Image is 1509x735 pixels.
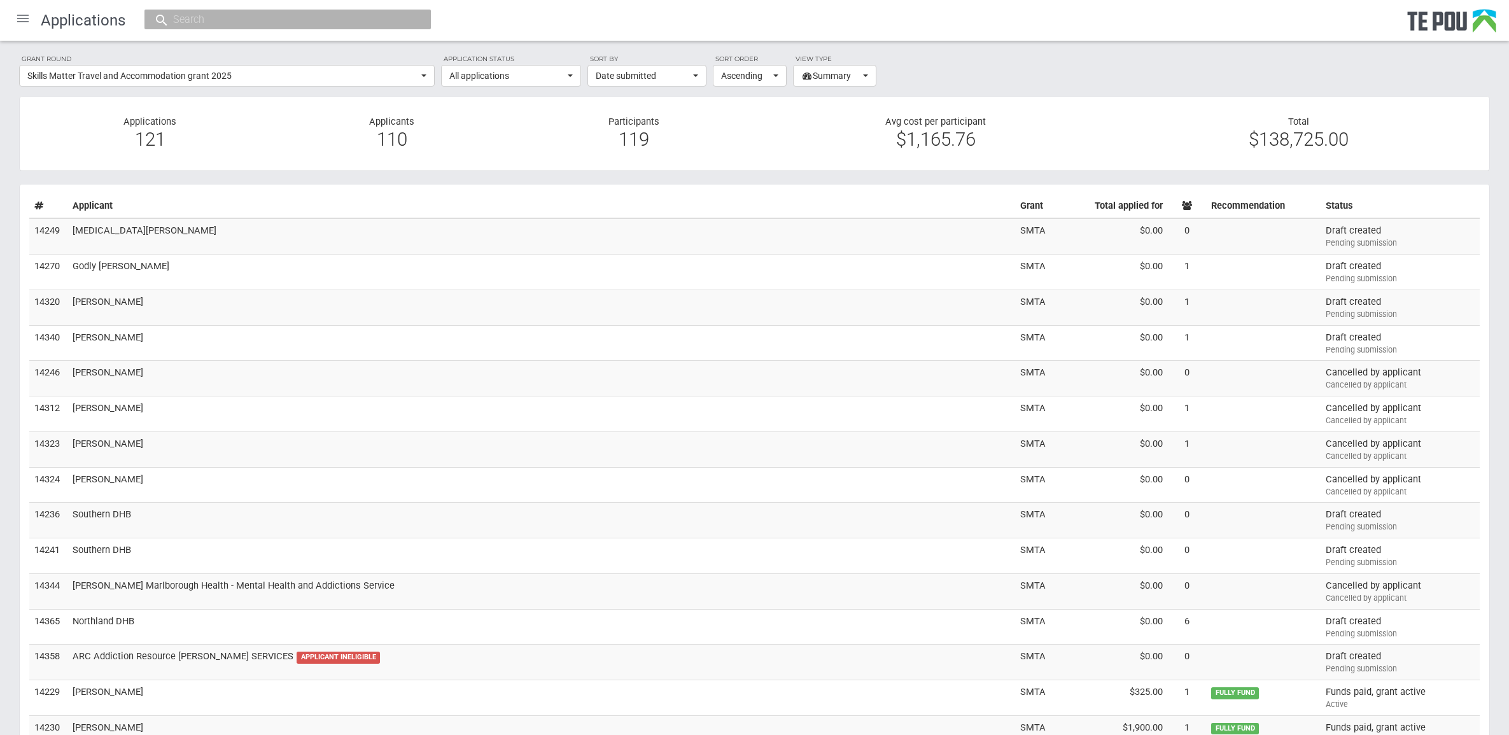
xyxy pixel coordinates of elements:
td: 14236 [29,503,67,538]
td: Draft created [1321,609,1480,645]
td: 1 [1168,431,1206,467]
td: Cancelled by applicant [1321,467,1480,503]
td: 14340 [29,325,67,361]
td: ARC Addiction Resource [PERSON_NAME] SERVICES [67,645,1015,680]
th: Status [1321,194,1480,218]
td: $325.00 [1053,680,1168,716]
td: 1 [1168,325,1206,361]
span: FULLY FUND [1211,723,1259,734]
td: [MEDICAL_DATA][PERSON_NAME] [67,218,1015,254]
td: 0 [1168,467,1206,503]
td: Cancelled by applicant [1321,573,1480,609]
td: Draft created [1321,290,1480,325]
td: $0.00 [1053,325,1168,361]
td: 1 [1168,290,1206,325]
div: Pending submission [1326,273,1475,284]
div: $1,165.76 [764,134,1107,145]
td: Godly [PERSON_NAME] [67,255,1015,290]
div: Cancelled by applicant [1326,592,1475,604]
td: $0.00 [1053,467,1168,503]
td: SMTA [1015,361,1053,396]
td: 14241 [29,538,67,574]
div: Pending submission [1326,521,1475,533]
div: Cancelled by applicant [1326,486,1475,498]
div: 121 [39,134,262,145]
td: 14365 [29,609,67,645]
div: Pending submission [1326,344,1475,356]
td: $0.00 [1053,396,1168,432]
td: Draft created [1321,255,1480,290]
td: $0.00 [1053,503,1168,538]
td: SMTA [1015,609,1053,645]
div: Pending submission [1326,237,1475,249]
td: 0 [1168,218,1206,254]
td: Southern DHB [67,503,1015,538]
td: $0.00 [1053,361,1168,396]
td: Draft created [1321,645,1480,680]
td: $0.00 [1053,538,1168,574]
td: [PERSON_NAME] [67,396,1015,432]
td: $0.00 [1053,290,1168,325]
td: SMTA [1015,645,1053,680]
td: 14249 [29,218,67,254]
td: 0 [1168,645,1206,680]
td: $0.00 [1053,255,1168,290]
td: SMTA [1015,538,1053,574]
td: 14270 [29,255,67,290]
td: Northland DHB [67,609,1015,645]
td: $0.00 [1053,645,1168,680]
div: 119 [523,134,745,145]
td: 14246 [29,361,67,396]
div: Applications [29,116,271,152]
td: SMTA [1015,431,1053,467]
div: Cancelled by applicant [1326,415,1475,426]
td: SMTA [1015,467,1053,503]
label: View type [793,53,876,65]
span: FULLY FUND [1211,687,1259,699]
button: Ascending [713,65,787,87]
div: Cancelled by applicant [1326,379,1475,391]
td: $0.00 [1053,218,1168,254]
td: 14324 [29,467,67,503]
button: Summary [793,65,876,87]
td: Draft created [1321,538,1480,574]
td: Draft created [1321,218,1480,254]
div: Cancelled by applicant [1326,451,1475,462]
button: Date submitted [587,65,706,87]
td: 1 [1168,680,1206,716]
td: [PERSON_NAME] [67,361,1015,396]
td: $0.00 [1053,609,1168,645]
div: Total [1117,116,1480,146]
div: 110 [281,134,503,145]
div: $138,725.00 [1126,134,1470,145]
span: Summary [801,69,860,82]
td: 14229 [29,680,67,716]
td: 14320 [29,290,67,325]
td: 14358 [29,645,67,680]
th: Recommendation [1206,194,1321,218]
td: [PERSON_NAME] [67,325,1015,361]
td: SMTA [1015,503,1053,538]
td: 1 [1168,396,1206,432]
td: Cancelled by applicant [1321,431,1480,467]
td: Cancelled by applicant [1321,396,1480,432]
td: SMTA [1015,325,1053,361]
td: Cancelled by applicant [1321,361,1480,396]
td: SMTA [1015,396,1053,432]
td: [PERSON_NAME] [67,431,1015,467]
div: Pending submission [1326,309,1475,320]
td: $0.00 [1053,573,1168,609]
td: SMTA [1015,255,1053,290]
td: 0 [1168,503,1206,538]
button: All applications [441,65,581,87]
span: Date submitted [596,69,690,82]
td: 14344 [29,573,67,609]
td: 0 [1168,573,1206,609]
div: Pending submission [1326,557,1475,568]
td: SMTA [1015,573,1053,609]
span: Skills Matter Travel and Accommodation grant 2025 [27,69,418,82]
td: Southern DHB [67,538,1015,574]
td: SMTA [1015,218,1053,254]
div: Pending submission [1326,628,1475,640]
label: Application status [441,53,581,65]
